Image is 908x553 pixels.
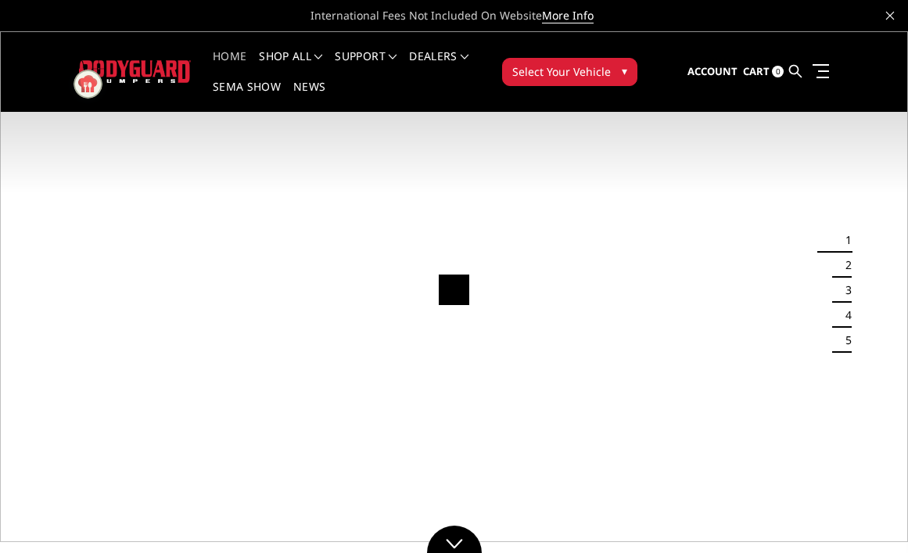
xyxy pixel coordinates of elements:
span: 0 [772,66,784,77]
span: ▾ [622,63,627,79]
span: Account [687,64,738,78]
a: News [293,81,325,112]
button: Select Your Vehicle [502,58,637,86]
img: BODYGUARD BUMPERS [79,60,191,82]
a: Cart 0 [743,51,784,93]
button: 5 of 5 [836,328,852,353]
span: Select Your Vehicle [512,63,611,80]
button: 4 of 5 [836,303,852,328]
button: 1 of 5 [836,228,852,253]
button: 3 of 5 [836,278,852,303]
a: SEMA Show [213,81,281,112]
a: shop all [259,51,322,81]
a: More Info [542,8,594,23]
iframe: Chat Widget [830,478,908,553]
a: Click to Down [427,526,482,553]
span: Cart [743,64,770,78]
a: Home [213,51,246,81]
a: Dealers [409,51,468,81]
button: 2 of 5 [836,253,852,278]
a: Account [687,51,738,93]
a: Support [335,51,397,81]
